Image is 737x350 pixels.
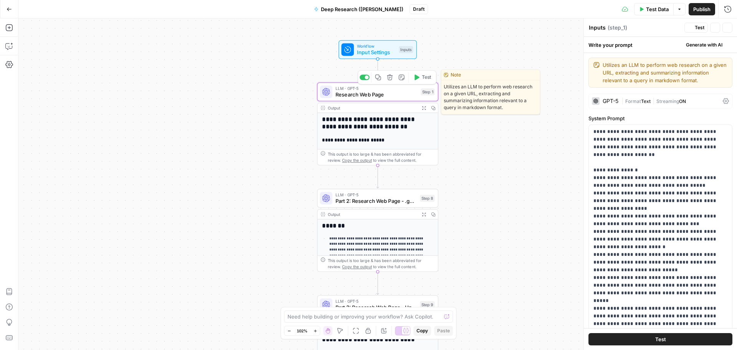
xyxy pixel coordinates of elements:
span: Research Web Page [335,91,418,98]
span: ON [679,98,686,104]
div: GPT-5 [603,98,618,104]
span: Test [695,24,704,31]
span: Draft [413,6,425,13]
div: Step 9 [420,301,435,308]
button: Test [684,23,708,33]
span: Copy [416,327,428,334]
button: Publish [689,3,715,15]
div: Write your prompt [584,37,737,53]
span: | [621,97,625,105]
span: | [651,97,656,105]
textarea: Utilizes an LLM to perform web research on a given URL, extracting and summarizing information re... [603,61,727,84]
div: Inputs [399,46,413,53]
button: Paste [434,326,453,336]
button: Copy [413,326,431,336]
span: LLM · GPT-5 [335,192,417,198]
span: Copy the output [342,158,372,163]
span: Test Data [646,5,669,13]
span: LLM · GPT-5 [335,298,417,304]
span: 102% [297,328,307,334]
span: Text [641,98,651,104]
button: Test [410,72,435,82]
button: Test Data [634,3,673,15]
div: This output is too large & has been abbreviated for review. to view the full content. [328,151,435,164]
span: Part 2: Research Web Page - .gov / .edu Only [335,197,417,205]
div: WorkflowInput SettingsInputs [317,40,438,59]
div: Note [441,70,540,80]
span: ( step_1 ) [608,24,627,32]
g: Edge from step_8 to step_9 [377,272,379,294]
div: Output [328,211,417,217]
span: Streaming [656,98,679,104]
textarea: Inputs [589,24,606,32]
span: Workflow [357,43,396,49]
span: Generate with AI [686,41,722,48]
span: Deep Research ([PERSON_NAME]) [321,5,403,13]
span: Test [655,335,666,343]
g: Edge from step_1 to step_8 [377,166,379,188]
div: Step 8 [420,195,435,202]
span: LLM · GPT-5 [335,85,418,91]
span: Test [422,74,431,81]
span: Publish [693,5,711,13]
span: Utilizes an LLM to perform web research on a given URL, extracting and summarizing information re... [441,80,540,114]
div: Output [328,105,417,111]
button: Generate with AI [676,40,732,50]
button: Deep Research ([PERSON_NAME]) [309,3,408,15]
span: Part 3: Research Web Page - Updated Date + Two Sources Supporting [335,304,417,311]
label: System Prompt [588,114,732,122]
div: Step 1 [421,88,435,95]
span: Paste [437,327,450,334]
button: Test [588,333,732,345]
div: This output is too large & has been abbreviated for review. to view the full content. [328,257,435,270]
span: Input Settings [357,48,396,56]
span: Format [625,98,641,104]
span: Copy the output [342,264,372,269]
